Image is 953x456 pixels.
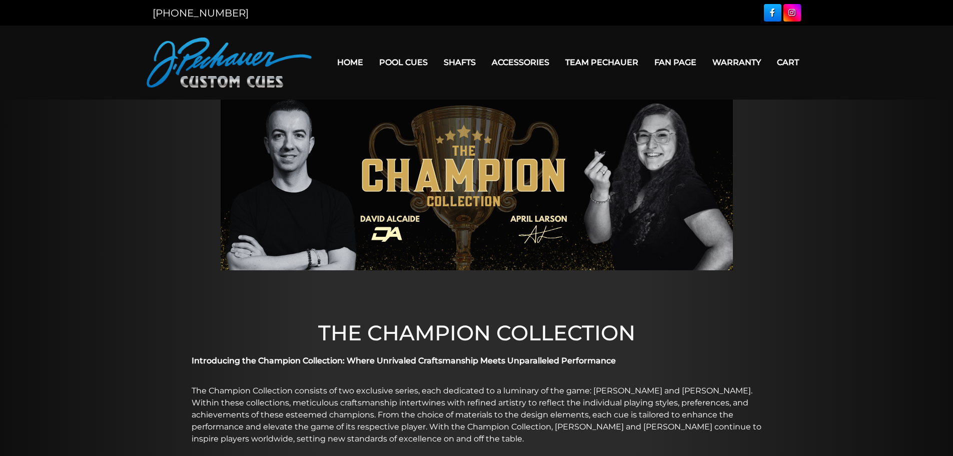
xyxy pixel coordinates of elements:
a: Home [329,50,371,75]
a: [PHONE_NUMBER] [153,7,249,19]
a: Shafts [436,50,484,75]
a: Team Pechauer [557,50,646,75]
a: Pool Cues [371,50,436,75]
a: Cart [769,50,807,75]
strong: Introducing the Champion Collection: Where Unrivaled Craftsmanship Meets Unparalleled Performance [192,356,616,365]
a: Warranty [704,50,769,75]
p: The Champion Collection consists of two exclusive series, each dedicated to a luminary of the gam... [192,385,762,445]
img: Pechauer Custom Cues [147,38,312,88]
a: Fan Page [646,50,704,75]
a: Accessories [484,50,557,75]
